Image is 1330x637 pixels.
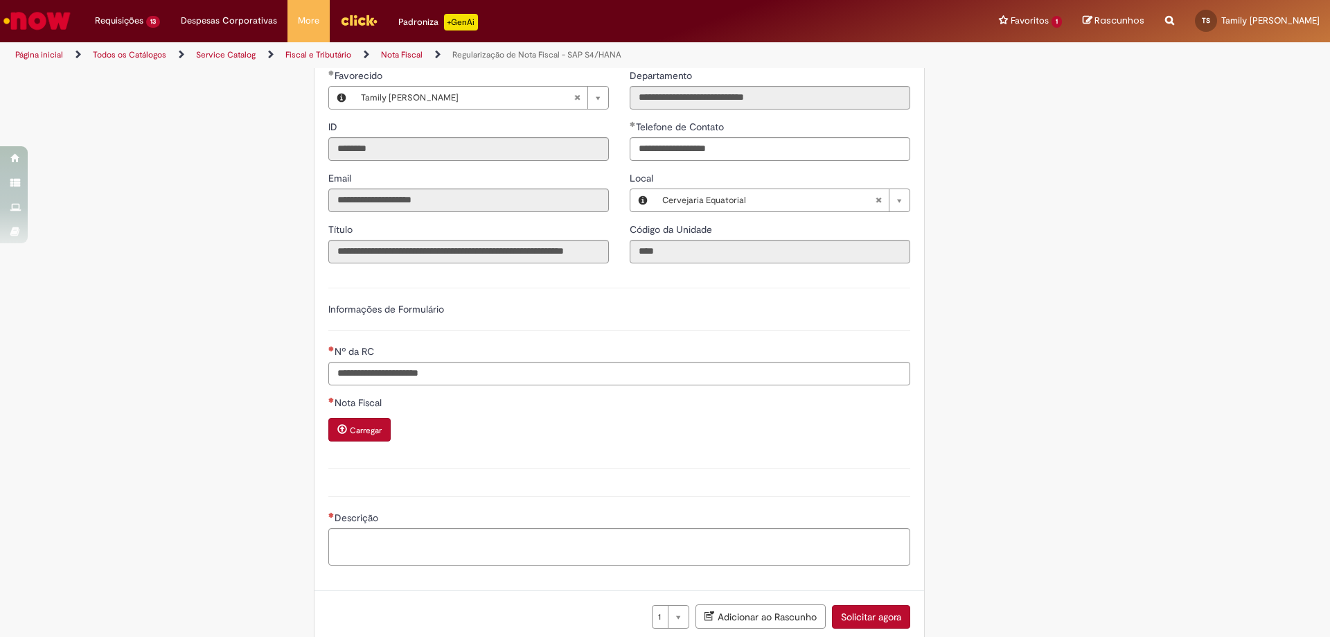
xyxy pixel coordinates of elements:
span: Rascunhos [1094,14,1144,27]
input: Título [328,240,609,263]
span: Nº da RC [335,345,377,358]
a: Service Catalog [196,49,256,60]
span: Descrição [335,512,381,524]
a: Nota Fiscal [381,49,423,60]
input: Código da Unidade [630,240,910,263]
span: Favoritos [1011,14,1049,28]
a: Tamily [PERSON_NAME]Limpar campo Favorecido [354,87,608,109]
span: Tamily [PERSON_NAME] [361,87,574,109]
a: 1 [652,605,689,629]
span: Local [630,172,656,184]
label: Somente leitura - Departamento [630,69,695,82]
span: Necessários - Favorecido [335,69,385,82]
label: Somente leitura - Código da Unidade [630,222,715,236]
a: Página inicial [15,49,63,60]
span: Somente leitura - Título [328,223,355,236]
input: ID [328,137,609,161]
a: Fiscal e Tributário [285,49,351,60]
span: 13 [146,16,160,28]
img: click_logo_yellow_360x200.png [340,10,378,30]
input: Departamento [630,86,910,110]
span: Somente leitura - Email [328,172,354,184]
span: Obrigatório Preenchido [328,70,335,76]
span: Necessários [328,512,335,518]
a: Todos os Catálogos [93,49,166,60]
label: Informações de Formulário [328,303,444,315]
button: Adicionar ao Rascunho [695,604,826,629]
span: Necessários [328,346,335,351]
span: 1 [658,606,661,628]
ul: Trilhas de página [10,42,876,68]
a: Rascunhos [1083,15,1144,28]
textarea: Descrição [328,528,910,566]
span: Somente leitura - ID [328,121,340,133]
span: Obrigatório Preenchido [630,121,636,127]
span: Despesas Corporativas [181,14,277,28]
input: Email [328,189,609,212]
span: Requisições [95,14,143,28]
span: Nota Fiscal [335,396,384,409]
p: +GenAi [444,14,478,30]
button: Solicitar agora [832,605,910,629]
div: Padroniza [398,14,478,30]
button: Favorecido, Visualizar este registro Tamily Ananias dos Santos [329,87,354,109]
img: ServiceNow [1,7,73,35]
input: Nº da RC [328,362,910,385]
span: Somente leitura - Código da Unidade [630,223,715,236]
span: Telefone de Contato [636,121,727,133]
label: Somente leitura - Título [328,222,355,236]
span: Tamily [PERSON_NAME] [1221,15,1320,26]
label: Somente leitura - ID [328,120,340,134]
span: 1 [1052,16,1062,28]
span: Cervejaria Equatorial [662,189,875,211]
abbr: Limpar campo Favorecido [567,87,587,109]
abbr: Limpar campo Local [868,189,889,211]
span: Necessários [328,397,335,403]
span: TS [1202,16,1210,25]
button: Carregar anexo de Nota Fiscal Required [328,418,391,442]
button: Local, Visualizar este registro Cervejaria Equatorial [630,189,655,211]
small: Carregar [350,425,382,436]
span: More [298,14,319,28]
input: Telefone de Contato [630,137,910,161]
a: Regularização de Nota Fiscal - SAP S4/HANA [452,49,621,60]
a: Cervejaria EquatorialLimpar campo Local [655,189,910,211]
label: Somente leitura - Email [328,171,354,185]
